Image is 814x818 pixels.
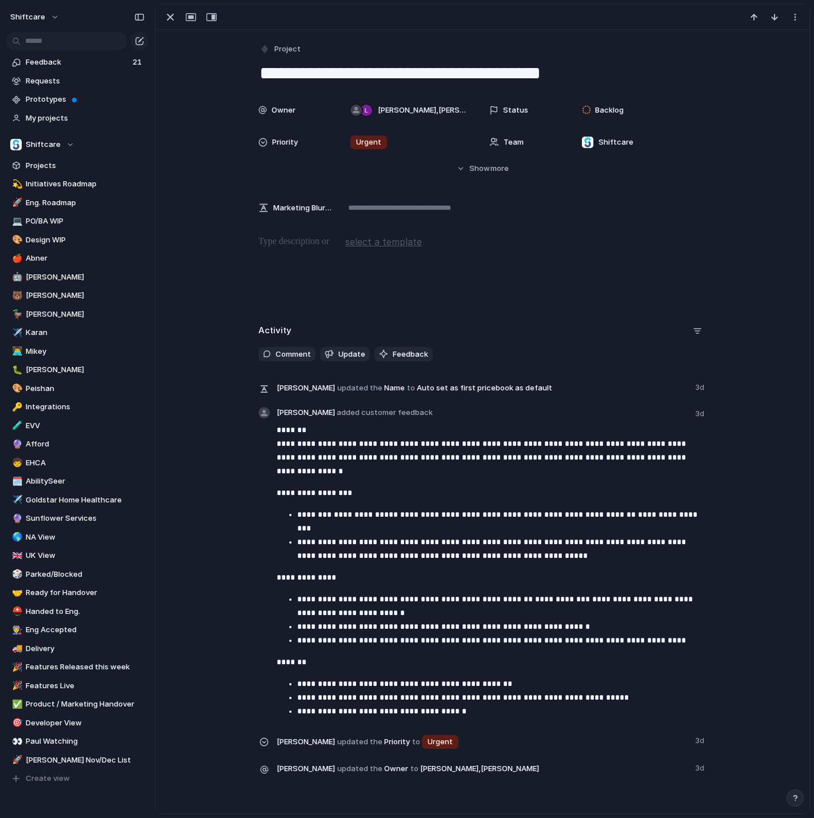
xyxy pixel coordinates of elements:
span: Status [503,105,528,116]
div: 🦆[PERSON_NAME] [6,306,149,323]
span: 3d [695,408,707,420]
button: 🔑 [10,401,22,413]
div: 🎲 [12,568,20,581]
a: 🚚Delivery [6,640,149,657]
a: 🔮Afford [6,436,149,453]
span: AbilitySeer [26,476,145,487]
span: EHCA [26,457,145,469]
button: 💫 [10,178,22,190]
span: Create view [26,773,70,784]
span: Eng Accepted [26,624,145,636]
div: 🧒 [12,456,20,469]
span: Update [338,349,365,360]
div: 🇬🇧 [12,549,20,562]
a: 👀Paul Watching [6,733,149,750]
div: 🍎Abner [6,250,149,267]
span: NA View [26,532,145,543]
div: 🎉 [12,679,20,692]
a: 👨‍🏭Eng Accepted [6,621,149,639]
div: ✈️ [12,326,20,340]
button: ✅ [10,699,22,710]
button: Create view [6,770,149,787]
span: Owner [277,760,688,776]
a: ✈️Goldstar Home Healthcare [6,492,149,509]
div: 🌎NA View [6,529,149,546]
a: 🔑Integrations [6,398,149,416]
span: Mikey [26,346,145,357]
span: [PERSON_NAME] [277,763,335,775]
span: PO/BA WIP [26,216,145,227]
span: Projects [26,160,145,171]
h2: Activity [258,324,292,337]
span: Ready for Handover [26,587,145,598]
button: 🌎 [10,532,22,543]
a: 🎨Peishan [6,380,149,397]
div: 🎯 [12,716,20,729]
div: ⛑️ [12,605,20,618]
button: 👀 [10,736,22,747]
span: to [407,382,415,394]
button: 🚀 [10,755,22,766]
span: Sunflower Services [26,513,145,524]
span: [PERSON_NAME] Nov/Dec List [26,755,145,766]
a: 🧒EHCA [6,454,149,472]
span: [PERSON_NAME] [26,309,145,320]
a: ✅Product / Marketing Handover [6,696,149,713]
span: Afford [26,438,145,450]
a: Requests [6,73,149,90]
span: [PERSON_NAME] , [PERSON_NAME] [420,763,539,775]
a: 💫Initiatives Roadmap [6,175,149,193]
div: 🧪 [12,419,20,432]
span: Parked/Blocked [26,569,145,580]
a: 🔮Sunflower Services [6,510,149,527]
a: 🐻[PERSON_NAME] [6,287,149,304]
span: [PERSON_NAME] [277,407,433,418]
span: Backlog [595,105,624,116]
div: 🎯Developer View [6,715,149,732]
a: 🎉Features Released this week [6,659,149,676]
button: 🤖 [10,272,22,283]
div: 👨‍🏭 [12,624,20,637]
span: Project [274,43,301,55]
div: 🚚 [12,642,20,655]
button: Comment [258,347,316,362]
a: 🎲Parked/Blocked [6,566,149,583]
div: 🇬🇧UK View [6,547,149,564]
button: Project [257,41,304,58]
div: ✅ [12,698,20,711]
span: updated the [337,382,382,394]
div: 🗓️ [12,475,20,488]
div: 💫 [12,178,20,191]
button: ⛑️ [10,606,22,617]
button: Showmore [258,158,707,179]
span: [PERSON_NAME] [26,290,145,301]
button: ✈️ [10,494,22,506]
a: 👨‍💻Mikey [6,343,149,360]
div: 🎨 [12,382,20,395]
span: UK View [26,550,145,561]
span: Comment [276,349,311,360]
div: 💻 [12,215,20,228]
a: 🧪EVV [6,417,149,434]
button: 🚚 [10,643,22,655]
span: Product / Marketing Handover [26,699,145,710]
span: [PERSON_NAME] [277,382,335,394]
div: 🔑 [12,401,20,414]
button: 👨‍💻 [10,346,22,357]
button: 🦆 [10,309,22,320]
a: My projects [6,110,149,127]
button: ✈️ [10,327,22,338]
button: 🔮 [10,438,22,450]
span: Peishan [26,383,145,394]
div: 🐛[PERSON_NAME] [6,361,149,378]
span: Paul Watching [26,736,145,747]
div: 👀 [12,735,20,748]
span: Features Released this week [26,661,145,673]
button: 🔮 [10,513,22,524]
button: 👨‍🏭 [10,624,22,636]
